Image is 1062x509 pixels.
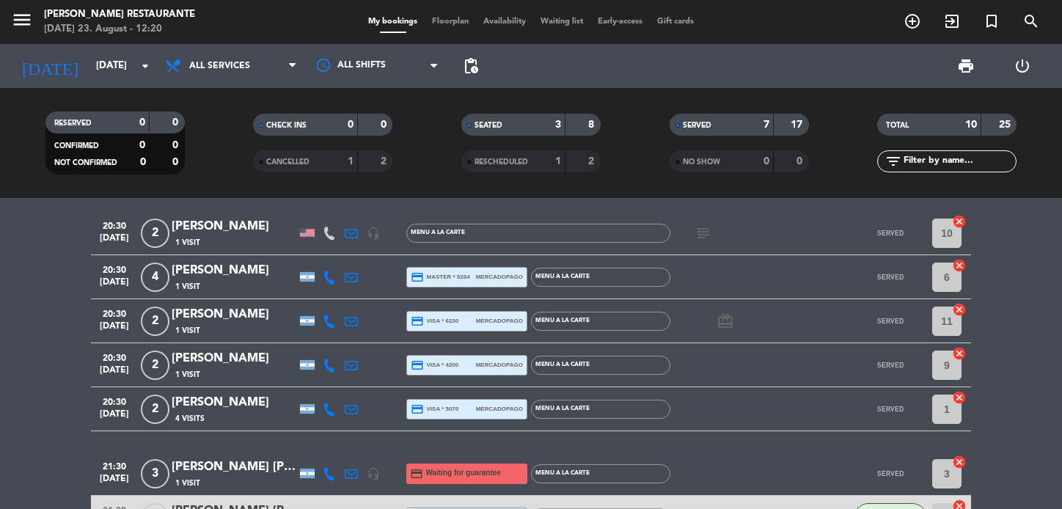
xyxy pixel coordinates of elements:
[555,120,561,130] strong: 3
[877,229,904,237] span: SERVED
[683,158,720,166] span: NO SHOW
[411,359,424,372] i: credit_card
[411,271,424,284] i: credit_card
[965,120,977,130] strong: 10
[995,44,1051,88] div: LOG OUT
[175,413,205,425] span: 4 Visits
[590,18,650,26] span: Early-access
[172,217,296,236] div: [PERSON_NAME]
[367,227,380,240] i: headset_mic
[763,156,769,166] strong: 0
[535,406,590,411] span: MENU A LA CARTE
[54,142,99,150] span: CONFIRMED
[877,361,904,369] span: SERVED
[791,120,805,130] strong: 17
[44,7,195,22] div: [PERSON_NAME] Restaurante
[172,305,296,324] div: [PERSON_NAME]
[952,346,967,361] i: cancel
[535,318,590,323] span: MENU A LA CARTE
[763,120,769,130] strong: 7
[11,9,33,36] button: menu
[462,57,480,75] span: pending_actions
[411,359,458,372] span: visa * 4200
[172,117,181,128] strong: 0
[266,122,307,129] span: CHECK INS
[1022,12,1040,30] i: search
[172,349,296,368] div: [PERSON_NAME]
[952,455,967,469] i: cancel
[11,50,89,82] i: [DATE]
[54,159,117,166] span: NOT CONFIRMED
[367,467,380,480] i: headset_mic
[796,156,805,166] strong: 0
[141,219,169,248] span: 2
[96,260,133,277] span: 20:30
[904,12,921,30] i: add_circle_outline
[96,321,133,338] span: [DATE]
[139,117,145,128] strong: 0
[411,315,458,328] span: visa * 6230
[175,281,200,293] span: 1 Visit
[650,18,701,26] span: Gift cards
[141,395,169,424] span: 2
[411,315,424,328] i: credit_card
[411,403,458,416] span: visa * 5070
[136,57,154,75] i: arrow_drop_down
[695,224,712,242] i: subject
[885,153,902,170] i: filter_list
[983,12,1000,30] i: turned_in_not
[141,351,169,380] span: 2
[952,214,967,229] i: cancel
[533,18,590,26] span: Waiting list
[96,233,133,250] span: [DATE]
[410,467,423,480] i: credit_card
[141,459,169,488] span: 3
[348,156,354,166] strong: 1
[877,469,904,477] span: SERVED
[475,122,502,129] span: SEATED
[175,369,200,381] span: 1 Visit
[957,57,975,75] span: print
[11,9,33,31] i: menu
[854,459,927,488] button: SERVED
[54,120,92,127] span: RESERVED
[877,273,904,281] span: SERVED
[943,12,961,30] i: exit_to_app
[854,307,927,336] button: SERVED
[175,325,200,337] span: 1 Visit
[555,156,561,166] strong: 1
[96,365,133,382] span: [DATE]
[141,307,169,336] span: 2
[902,153,1016,169] input: Filter by name...
[172,157,181,167] strong: 0
[877,405,904,413] span: SERVED
[952,258,967,273] i: cancel
[588,156,597,166] strong: 2
[96,392,133,409] span: 20:30
[952,302,967,317] i: cancel
[172,261,296,280] div: [PERSON_NAME]
[476,316,523,326] span: mercadopago
[175,477,200,489] span: 1 Visit
[139,140,145,150] strong: 0
[348,120,354,130] strong: 0
[96,304,133,321] span: 20:30
[1014,57,1031,75] i: power_settings_new
[361,18,425,26] span: My bookings
[588,120,597,130] strong: 8
[476,360,523,370] span: mercadopago
[411,230,465,235] span: MENU A LA CARTE
[535,362,590,367] span: MENU A LA CARTE
[172,140,181,150] strong: 0
[96,277,133,294] span: [DATE]
[475,158,528,166] span: RESCHEDULED
[381,156,389,166] strong: 2
[96,457,133,474] span: 21:30
[266,158,310,166] span: CANCELLED
[683,122,711,129] span: SERVED
[425,18,476,26] span: Floorplan
[535,470,590,476] span: MENU A LA CARTE
[476,272,523,282] span: mercadopago
[172,458,296,477] div: [PERSON_NAME] [PERSON_NAME]
[854,351,927,380] button: SERVED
